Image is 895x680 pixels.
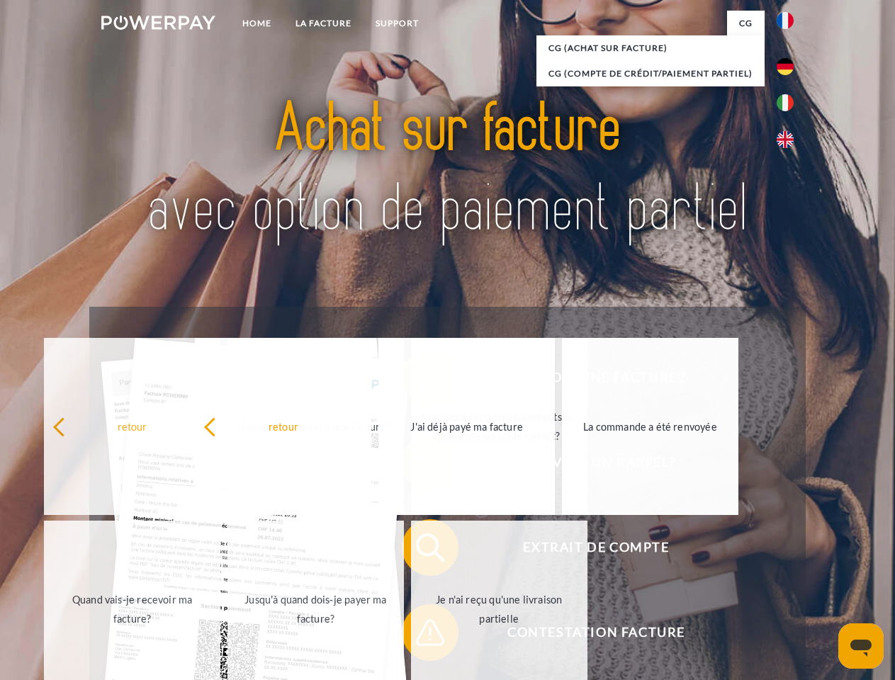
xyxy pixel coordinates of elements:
div: Quand vais-je recevoir ma facture? [52,590,212,628]
div: retour [52,416,212,436]
div: J'ai déjà payé ma facture [387,416,546,436]
iframe: Bouton de lancement de la fenêtre de messagerie [838,623,884,669]
a: CG [727,11,765,36]
div: La commande a été renvoyée [570,416,730,436]
a: LA FACTURE [283,11,364,36]
img: it [777,94,794,111]
div: retour [203,416,363,436]
a: CG (achat sur facture) [536,35,765,61]
div: Je n'ai reçu qu'une livraison partielle [420,590,579,628]
img: logo-powerpay-white.svg [101,16,215,30]
img: en [777,131,794,148]
img: de [777,58,794,75]
a: CG (Compte de crédit/paiement partiel) [536,61,765,86]
a: Home [230,11,283,36]
a: Support [364,11,431,36]
img: title-powerpay_fr.svg [135,68,760,271]
div: Jusqu'à quand dois-je payer ma facture? [236,590,395,628]
img: fr [777,12,794,29]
